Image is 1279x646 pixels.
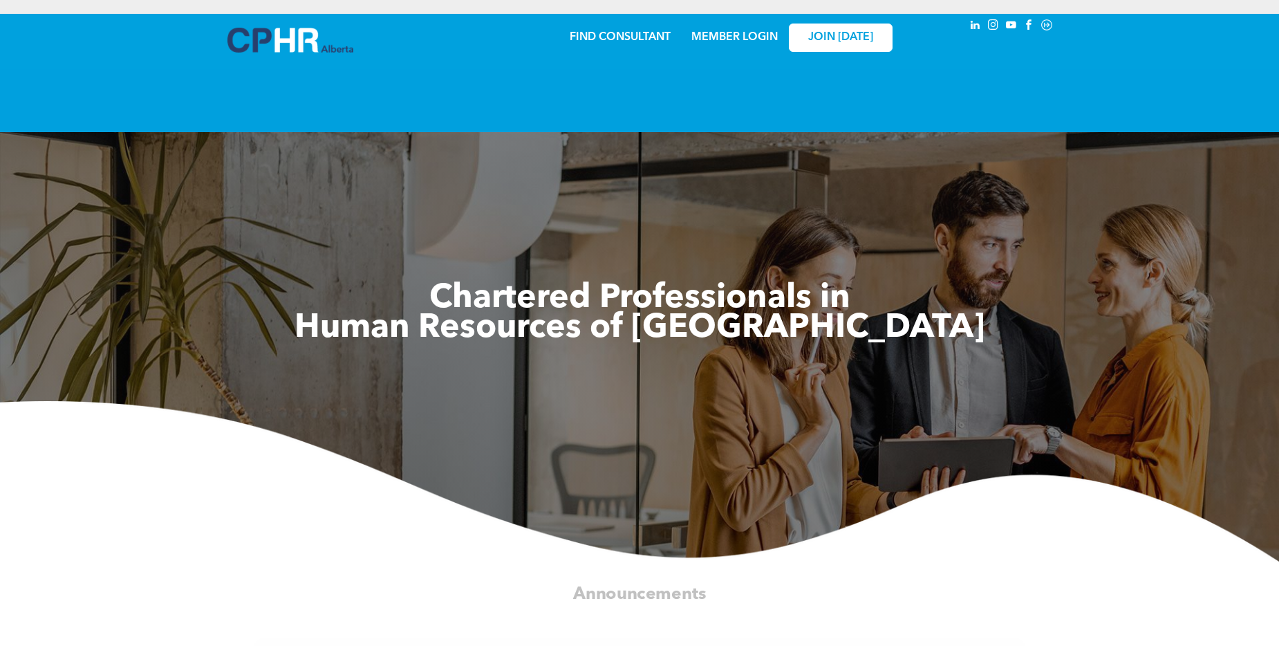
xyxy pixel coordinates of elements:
[570,32,671,43] a: FIND CONSULTANT
[1003,17,1018,36] a: youtube
[967,17,982,36] a: linkedin
[573,585,706,602] span: Announcements
[808,31,873,44] span: JOIN [DATE]
[295,312,984,345] span: Human Resources of [GEOGRAPHIC_DATA]
[1021,17,1036,36] a: facebook
[985,17,1000,36] a: instagram
[691,32,778,43] a: MEMBER LOGIN
[429,282,850,315] span: Chartered Professionals in
[1039,17,1054,36] a: Social network
[789,24,893,52] a: JOIN [DATE]
[227,28,353,53] img: A blue and white logo for cp alberta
